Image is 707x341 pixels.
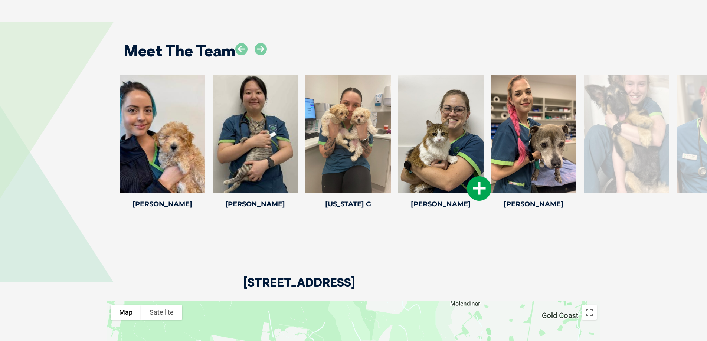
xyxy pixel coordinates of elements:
button: Toggle fullscreen view [582,305,597,320]
button: Show street map [111,305,141,320]
h2: [STREET_ADDRESS] [243,276,355,301]
h4: [PERSON_NAME] [213,201,298,207]
h4: [PERSON_NAME] [398,201,484,207]
h4: [US_STATE] G [305,201,391,207]
h4: [PERSON_NAME] [120,201,205,207]
h4: [PERSON_NAME] [491,201,576,207]
button: Show satellite imagery [141,305,182,320]
h2: Meet The Team [124,43,235,59]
